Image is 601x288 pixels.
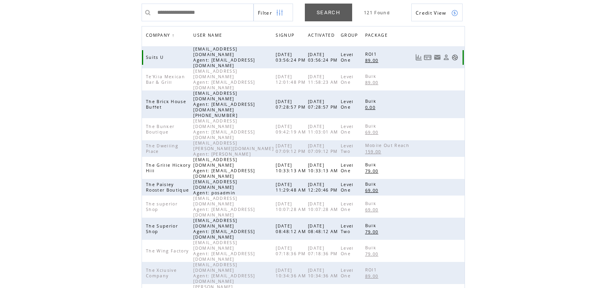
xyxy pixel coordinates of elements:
[193,46,255,68] span: [EMAIL_ADDRESS][DOMAIN_NAME] Agent: [EMAIL_ADDRESS][DOMAIN_NAME]
[146,267,177,279] span: The Xclusive Company
[365,30,392,42] a: PACKAGE
[308,99,340,110] span: [DATE] 07:28:57 PM
[341,74,354,85] span: Level One
[276,30,296,42] span: SIGNUP
[146,201,177,212] span: The superior Shop
[365,123,378,129] span: Bulk
[341,267,354,279] span: Level One
[365,104,379,111] a: 0.00
[365,58,381,63] span: 89.00
[276,4,283,22] img: filters.png
[365,250,383,257] a: 79.00
[365,149,383,154] span: 159.00
[365,267,379,273] span: ROI1
[341,30,360,42] span: GROUP
[365,207,381,213] span: 69.00
[341,30,362,42] a: GROUP
[146,99,186,110] span: The Brick House Buffet
[193,262,255,284] span: [EMAIL_ADDRESS][DOMAIN_NAME] Agent: [EMAIL_ADDRESS][DOMAIN_NAME]
[146,162,190,173] span: The Grille Hickory Hill
[308,30,339,42] a: ACTIVATED
[341,124,354,135] span: Level One
[276,74,308,85] span: [DATE] 12:01:48 PM
[276,124,308,135] span: [DATE] 09:42:19 AM
[276,143,308,154] span: [DATE] 07:09:12 PM
[193,240,255,262] span: [EMAIL_ADDRESS][DOMAIN_NAME] Agent: [EMAIL_ADDRESS][DOMAIN_NAME]
[415,54,422,61] a: View Usage
[276,223,308,234] span: [DATE] 08:48:12 AM
[276,245,308,256] span: [DATE] 07:18:36 PM
[341,162,354,173] span: Level One
[193,140,274,157] span: [EMAIL_ADDRESS][PERSON_NAME][DOMAIN_NAME] Agent: [PERSON_NAME]
[276,52,308,63] span: [DATE] 03:56:24 PM
[308,162,340,173] span: [DATE] 10:33:13 AM
[193,179,237,196] span: [EMAIL_ADDRESS][DOMAIN_NAME] Agent: posadmin
[416,9,446,16] span: Show Credits View
[276,32,296,37] a: SIGNUP
[341,223,354,234] span: Level Two
[308,124,340,135] span: [DATE] 11:03:01 AM
[193,32,224,37] a: USER NAME
[365,273,383,279] a: 89.00
[365,168,381,174] span: 79.00
[308,245,340,256] span: [DATE] 07:18:36 PM
[146,124,174,135] span: The Bunker Boutique
[365,51,379,57] span: ROI1
[443,54,450,61] a: View Profile
[193,157,255,179] span: [EMAIL_ADDRESS][DOMAIN_NAME] Agent: [EMAIL_ADDRESS][DOMAIN_NAME]
[365,228,383,235] a: 79.00
[193,118,255,140] span: [EMAIL_ADDRESS][DOMAIN_NAME] Agent: [EMAIL_ADDRESS][DOMAIN_NAME]
[146,223,178,234] span: The Superior Shop
[365,143,411,148] span: Mobile Out Reach
[365,229,381,235] span: 79.00
[365,57,383,64] a: 89.00
[365,168,383,174] a: 79.00
[146,55,166,60] span: Suits U
[308,143,340,154] span: [DATE] 07:09:12 PM
[365,245,378,250] span: Bulk
[146,143,178,154] span: The Dwelling Place
[308,267,340,279] span: [DATE] 10:34:36 AM
[146,74,185,85] span: Te'Kila Mexican Bar & Grill
[341,182,354,193] span: Level One
[365,201,378,206] span: Bulk
[276,162,308,173] span: [DATE] 10:33:13 AM
[146,33,175,38] a: COMPANY↑
[276,99,308,110] span: [DATE] 07:28:57 PM
[365,148,385,155] a: 159.00
[411,4,463,21] a: Credit View
[365,162,378,168] span: Bulk
[258,9,272,16] span: Show filters
[308,74,340,85] span: [DATE] 11:58:23 AM
[365,73,378,79] span: Bulk
[308,223,340,234] span: [DATE] 08:48:12 AM
[308,182,340,193] span: [DATE] 12:20:46 PM
[365,206,383,213] a: 69.00
[308,52,340,63] span: [DATE] 03:56:24 PM
[434,54,441,61] a: Resend welcome email to this user
[364,10,390,15] span: 121 Found
[365,188,381,193] span: 69.00
[308,201,340,212] span: [DATE] 10:07:28 AM
[451,9,458,17] img: credits.png
[424,54,432,61] a: View Bills
[341,245,354,256] span: Level One
[276,182,308,193] span: [DATE] 11:29:48 AM
[452,54,458,61] a: Support
[146,182,191,193] span: The Paisley Rooster Boutique
[193,90,255,118] span: [EMAIL_ADDRESS][DOMAIN_NAME] Agent: [EMAIL_ADDRESS][DOMAIN_NAME] [PHONE_NUMBER]
[365,251,381,257] span: 79.00
[193,218,255,240] span: [EMAIL_ADDRESS][DOMAIN_NAME] Agent: [EMAIL_ADDRESS][DOMAIN_NAME]
[365,181,378,187] span: Bulk
[365,187,383,194] a: 69.00
[193,68,255,90] span: [EMAIL_ADDRESS][DOMAIN_NAME] Agent: [EMAIL_ADDRESS][DOMAIN_NAME]
[276,267,308,279] span: [DATE] 10:34:36 AM
[305,4,352,21] a: SEARCH
[254,4,293,21] a: Filter
[276,201,308,212] span: [DATE] 10:07:28 AM
[341,52,354,63] span: Level One
[365,30,390,42] span: PACKAGE
[341,99,354,110] span: Level One
[365,130,381,135] span: 69.00
[308,30,337,42] span: ACTIVATED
